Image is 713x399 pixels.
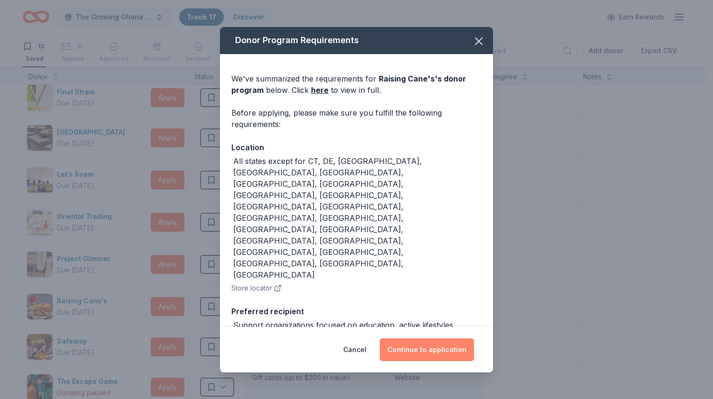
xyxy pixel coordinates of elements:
[343,338,366,361] button: Cancel
[231,282,282,294] button: Store locator
[231,305,482,317] div: Preferred recipient
[380,338,474,361] button: Continue to application
[233,319,482,354] div: Support organizations focused on education, active lifestyles, feeding the hungry, pet welfare, b...
[231,141,482,154] div: Location
[231,73,482,96] div: We've summarized the requirements for below. Click to view in full.
[311,84,329,96] a: here
[233,155,482,281] div: All states except for CT, DE, [GEOGRAPHIC_DATA], [GEOGRAPHIC_DATA], [GEOGRAPHIC_DATA], [GEOGRAPHI...
[231,107,482,130] div: Before applying, please make sure you fulfill the following requirements:
[220,27,493,54] div: Donor Program Requirements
